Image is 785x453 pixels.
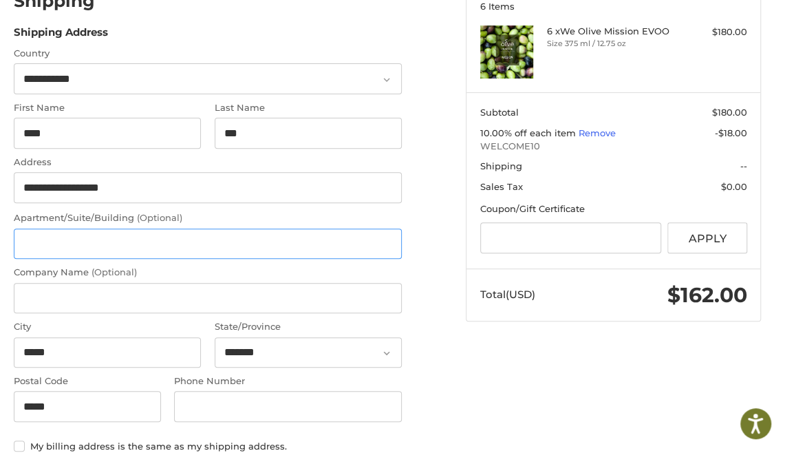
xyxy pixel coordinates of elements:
[480,107,519,118] span: Subtotal
[480,181,523,192] span: Sales Tax
[480,202,747,216] div: Coupon/Gift Certificate
[480,127,579,138] span: 10.00% off each item
[667,222,747,253] button: Apply
[137,212,182,223] small: (Optional)
[14,101,202,115] label: First Name
[215,101,402,115] label: Last Name
[14,320,202,334] label: City
[480,140,747,154] span: WELCOME10
[715,127,747,138] span: -$18.00
[480,1,747,12] h3: 6 Items
[14,156,402,169] label: Address
[740,160,747,171] span: --
[680,25,747,39] div: $180.00
[14,47,402,61] label: Country
[579,127,616,138] a: Remove
[215,320,402,334] label: State/Province
[480,160,522,171] span: Shipping
[667,282,747,308] span: $162.00
[721,181,747,192] span: $0.00
[14,375,161,388] label: Postal Code
[92,266,137,277] small: (Optional)
[174,375,402,388] label: Phone Number
[14,441,402,452] label: My billing address is the same as my shipping address.
[547,25,677,36] h4: 6 x We Olive Mission EVOO
[480,288,535,301] span: Total (USD)
[547,38,677,50] li: Size 375 ml / 12.75 oz
[19,21,155,32] p: We're away right now. Please check back later!
[14,266,402,280] label: Company Name
[480,222,661,253] input: Gift Certificate or Coupon Code
[14,211,402,225] label: Apartment/Suite/Building
[712,107,747,118] span: $180.00
[158,18,175,34] button: Open LiveChat chat widget
[14,25,108,47] legend: Shipping Address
